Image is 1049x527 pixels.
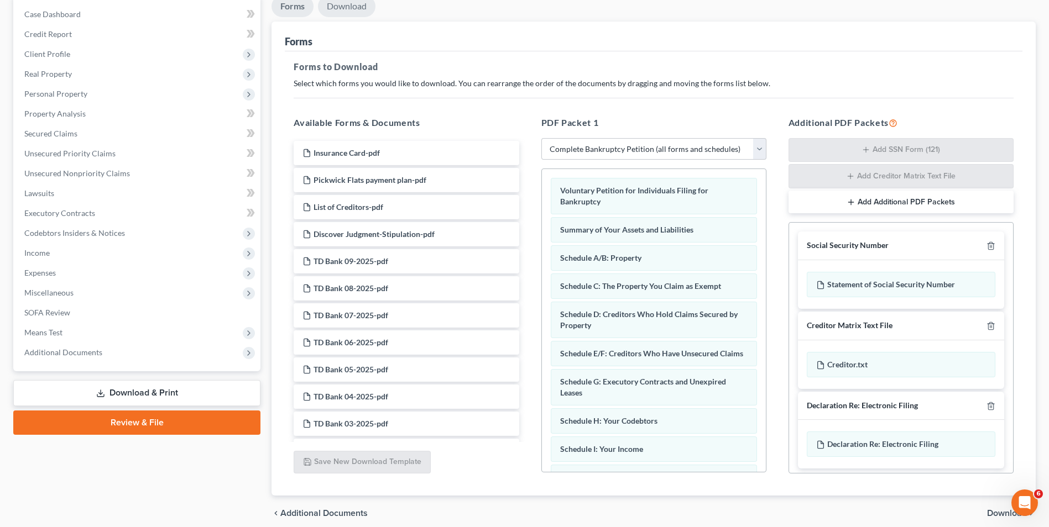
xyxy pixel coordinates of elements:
[15,183,260,203] a: Lawsuits
[560,225,693,234] span: Summary of Your Assets and Liabilities
[314,392,388,401] span: TD Bank 04-2025-pdf
[560,281,721,291] span: Schedule C: The Property You Claim as Exempt
[15,203,260,223] a: Executory Contracts
[560,349,743,358] span: Schedule E/F: Creditors Who Have Unsecured Claims
[294,116,519,129] h5: Available Forms & Documents
[13,410,260,435] a: Review & File
[1011,489,1038,516] iframe: Intercom live chat
[24,109,86,118] span: Property Analysis
[789,138,1014,162] button: Add SSN Form (121)
[24,89,87,98] span: Personal Property
[560,377,726,397] span: Schedule G: Executory Contracts and Unexpired Leases
[24,228,125,238] span: Codebtors Insiders & Notices
[541,116,766,129] h5: PDF Packet 1
[24,288,74,297] span: Miscellaneous
[314,229,435,239] span: Discover Judgment-Stipulation-pdf
[24,69,72,78] span: Real Property
[294,60,1014,73] h5: Forms to Download
[789,116,1014,129] h5: Additional PDF Packets
[314,283,388,293] span: TD Bank 08-2025-pdf
[24,9,81,19] span: Case Dashboard
[24,268,56,277] span: Expenses
[24,49,70,59] span: Client Profile
[272,509,368,518] a: chevron_left Additional Documents
[15,124,260,144] a: Secured Claims
[827,439,938,449] span: Declaration Re: Electronic Filing
[24,149,116,158] span: Unsecured Priority Claims
[560,444,643,454] span: Schedule I: Your Income
[789,191,1014,214] button: Add Additional PDF Packets
[15,144,260,164] a: Unsecured Priority Claims
[807,272,995,297] div: Statement of Social Security Number
[272,509,280,518] i: chevron_left
[15,164,260,183] a: Unsecured Nonpriority Claims
[789,164,1014,188] button: Add Creditor Matrix Text File
[314,365,388,374] span: TD Bank 05-2025-pdf
[294,78,1014,89] p: Select which forms you would like to download. You can rearrange the order of the documents by dr...
[1034,489,1043,498] span: 6
[280,509,368,518] span: Additional Documents
[24,29,72,39] span: Credit Report
[24,347,102,357] span: Additional Documents
[24,129,77,138] span: Secured Claims
[24,248,50,257] span: Income
[294,451,431,474] button: Save New Download Template
[560,309,738,330] span: Schedule D: Creditors Who Hold Claims Secured by Property
[314,310,388,320] span: TD Bank 07-2025-pdf
[24,308,70,317] span: SOFA Review
[560,253,641,262] span: Schedule A/B: Property
[285,35,312,48] div: Forms
[24,208,95,218] span: Executory Contracts
[807,400,918,411] div: Declaration Re: Electronic Filing
[807,240,889,251] div: Social Security Number
[560,186,708,206] span: Voluntary Petition for Individuals Filing for Bankruptcy
[560,416,657,425] span: Schedule H: Your Codebtors
[314,202,383,212] span: List of Creditors-pdf
[15,4,260,24] a: Case Dashboard
[24,168,130,178] span: Unsecured Nonpriority Claims
[807,320,893,331] div: Creditor Matrix Text File
[24,188,54,198] span: Lawsuits
[314,256,388,266] span: TD Bank 09-2025-pdf
[314,419,388,428] span: TD Bank 03-2025-pdf
[15,104,260,124] a: Property Analysis
[15,24,260,44] a: Credit Report
[314,175,426,185] span: Pickwick Flats payment plan-pdf
[24,328,62,337] span: Means Test
[314,338,388,347] span: TD Bank 06-2025-pdf
[314,148,380,157] span: Insurance Card-pdf
[987,509,1027,518] span: Download
[15,303,260,323] a: SOFA Review
[987,509,1036,518] button: Download chevron_right
[807,352,995,377] div: Creditor.txt
[13,380,260,406] a: Download & Print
